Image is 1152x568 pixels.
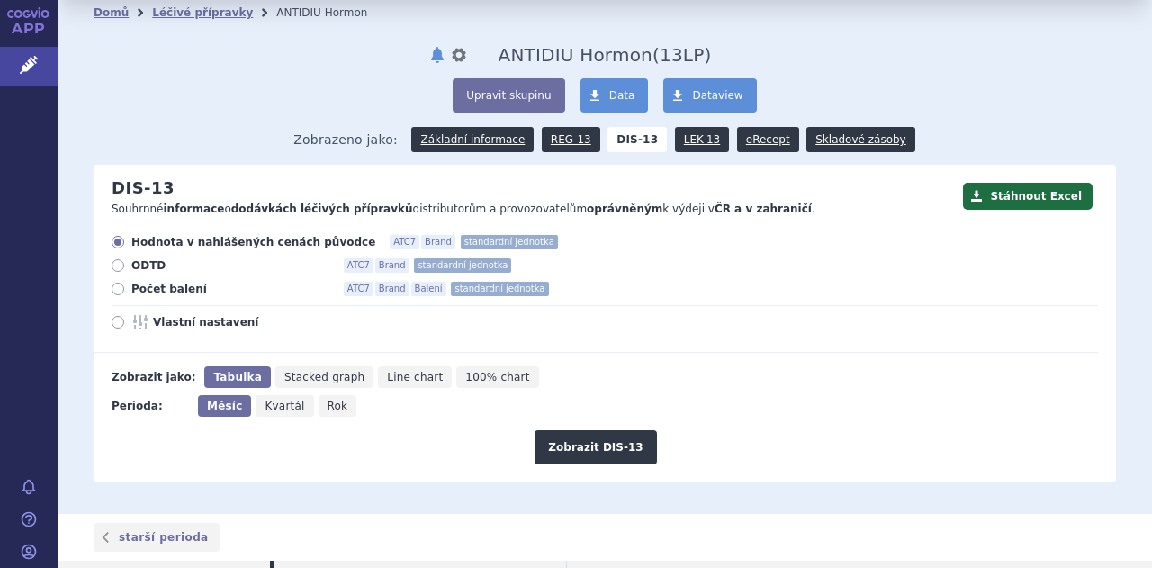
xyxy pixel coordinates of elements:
[806,127,914,152] a: Skladové zásoby
[131,235,375,249] span: Hodnota v nahlášených cenách původce
[737,127,799,152] a: eRecept
[131,258,329,273] span: ODTD
[587,203,662,215] strong: oprávněným
[580,78,649,113] a: Data
[94,6,129,19] a: Domů
[112,366,195,388] div: Zobrazit jako:
[652,44,711,66] span: ( LP)
[153,315,351,329] span: Vlastní nastavení
[461,235,558,249] span: standardní jednotka
[414,258,511,273] span: standardní jednotka
[231,203,413,215] strong: dodávkách léčivých přípravků
[207,400,242,412] span: Měsíc
[164,203,225,215] strong: informace
[112,395,189,417] div: Perioda:
[94,523,220,552] a: starší perioda
[375,282,409,296] span: Brand
[387,371,443,383] span: Line chart
[542,127,600,152] a: REG-13
[675,127,729,152] a: LEK-13
[411,282,446,296] span: Balení
[450,44,468,66] button: nastavení
[344,282,373,296] span: ATC7
[453,78,564,113] button: Upravit skupinu
[451,282,548,296] span: standardní jednotka
[609,89,635,102] span: Data
[284,371,364,383] span: Stacked graph
[131,282,329,296] span: Počet balení
[375,258,409,273] span: Brand
[344,258,373,273] span: ATC7
[411,127,534,152] a: Základní informace
[112,178,175,198] h2: DIS-13
[152,6,253,19] a: Léčivé přípravky
[265,400,304,412] span: Kvartál
[428,44,446,66] button: notifikace
[112,202,954,217] p: Souhrnné o distributorům a provozovatelům k výdeji v .
[421,235,455,249] span: Brand
[465,371,529,383] span: 100% chart
[213,371,261,383] span: Tabulka
[499,44,652,66] span: ANTIDIU Hormon
[692,89,742,102] span: Dataview
[963,183,1093,210] button: Stáhnout Excel
[663,78,756,113] a: Dataview
[535,430,656,464] button: Zobrazit DIS-13
[660,44,683,66] span: 13
[293,127,398,152] span: Zobrazeno jako:
[328,400,348,412] span: Rok
[390,235,419,249] span: ATC7
[607,127,667,152] strong: DIS-13
[715,203,812,215] strong: ČR a v zahraničí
